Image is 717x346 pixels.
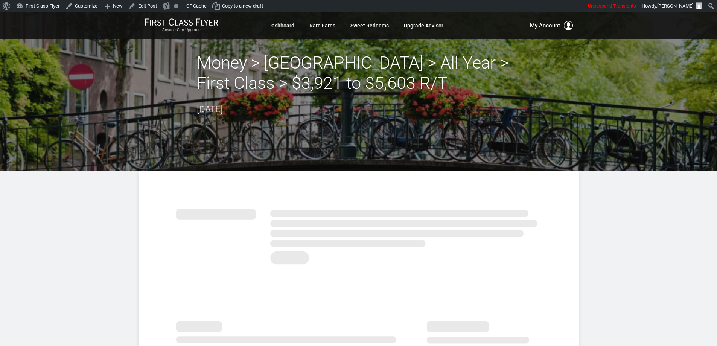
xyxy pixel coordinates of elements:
[350,19,389,32] a: Sweet Redeems
[309,19,335,32] a: Rare Fares
[588,3,636,9] span: Unsuspend Transients
[176,201,541,269] img: summary.svg
[197,53,521,93] h2: Money > [GEOGRAPHIC_DATA] > All Year > First Class > $3,921 to $5,603 R/T
[404,19,443,32] a: Upgrade Advisor
[145,18,218,33] a: First Class FlyerAnyone Can Upgrade
[145,27,218,33] small: Anyone Can Upgrade
[530,21,573,30] button: My Account
[530,21,560,30] span: My Account
[657,3,693,9] span: [PERSON_NAME]
[268,19,294,32] a: Dashboard
[197,104,223,114] time: [DATE]
[145,18,218,26] img: First Class Flyer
